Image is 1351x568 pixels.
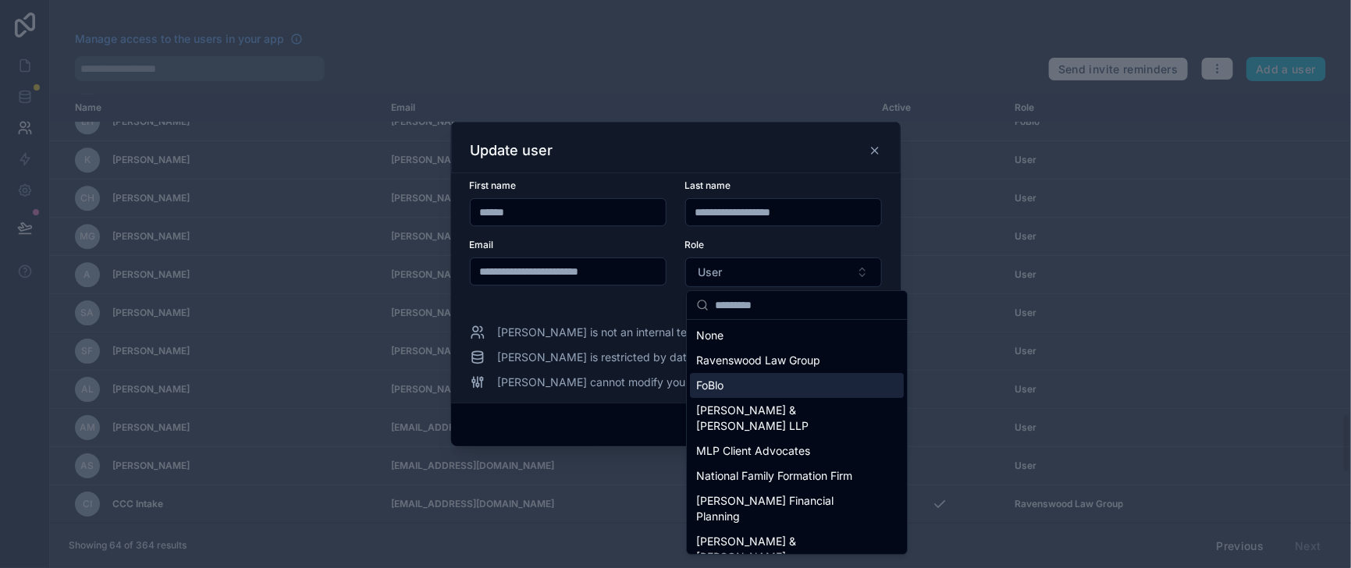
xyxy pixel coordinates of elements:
span: MLP Client Advocates [696,443,810,459]
span: Ravenswood Law Group [696,353,820,368]
span: National Family Formation Firm [696,468,852,484]
span: Email [470,239,494,250]
span: User [699,264,723,280]
span: Role [685,239,705,250]
span: [PERSON_NAME] cannot modify your app [498,375,713,390]
span: [PERSON_NAME] is restricted by data permissions [498,350,757,365]
span: Last name [685,179,731,191]
div: Suggestions [687,320,907,554]
span: [PERSON_NAME] is not an internal team member [498,325,748,340]
span: FoBlo [696,378,723,393]
button: Select Button [685,257,882,287]
h3: Update user [471,141,553,160]
span: [PERSON_NAME] & [PERSON_NAME] [696,534,879,565]
span: [PERSON_NAME] & [PERSON_NAME] LLP [696,403,879,434]
div: None [690,323,904,348]
span: [PERSON_NAME] Financial Planning [696,493,879,524]
span: First name [470,179,517,191]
